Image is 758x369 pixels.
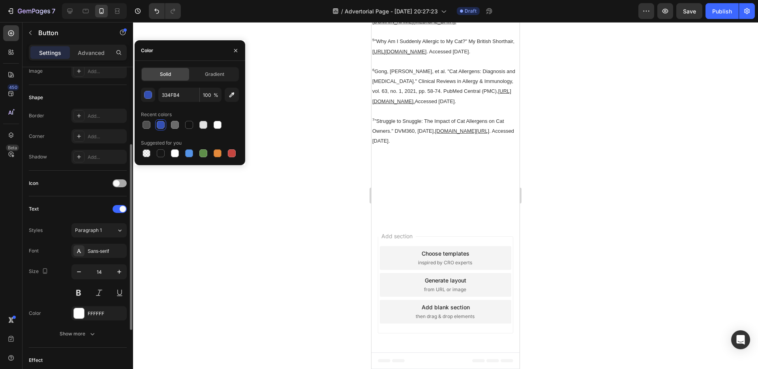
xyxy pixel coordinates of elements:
[205,71,224,78] span: Gradient
[341,7,343,15] span: /
[88,154,125,161] div: Add...
[88,113,125,120] div: Add...
[3,3,59,19] button: 7
[29,327,127,341] button: Show more
[88,133,125,140] div: Add...
[29,180,38,187] div: Icon
[29,266,50,277] div: Size
[8,84,19,90] div: 450
[52,6,55,16] p: 7
[683,8,696,15] span: Save
[39,49,61,57] p: Settings
[676,3,702,19] button: Save
[88,248,125,255] div: Sans-serif
[29,227,43,234] div: Styles
[88,68,125,75] div: Add...
[88,310,125,317] div: FFFFFF
[705,3,739,19] button: Publish
[214,92,218,99] span: %
[465,8,477,15] span: Draft
[29,205,39,213] div: Text
[29,133,45,140] div: Corner
[29,68,43,75] div: Image
[78,49,105,57] p: Advanced
[149,3,181,19] div: Undo/Redo
[158,88,199,102] input: Eg: FFFFFF
[29,357,43,364] div: Effect
[345,7,438,15] span: Advertorial Page - [DATE] 20:27:23
[29,153,47,160] div: Shadow
[6,145,19,151] div: Beta
[160,71,171,78] span: Solid
[141,111,172,118] div: Recent colors
[29,94,43,101] div: Shape
[29,112,44,119] div: Border
[38,28,105,38] p: Button
[141,139,182,147] div: Suggested for you
[75,227,102,234] span: Paragraph 1
[141,47,153,54] div: Color
[731,330,750,349] div: Open Intercom Messenger
[371,22,520,369] iframe: To enrich screen reader interactions, please activate Accessibility in Grammarly extension settings
[71,223,127,237] button: Paragraph 1
[712,7,732,15] div: Publish
[29,247,39,254] div: Font
[29,310,41,317] div: Color
[60,330,96,338] div: Show more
